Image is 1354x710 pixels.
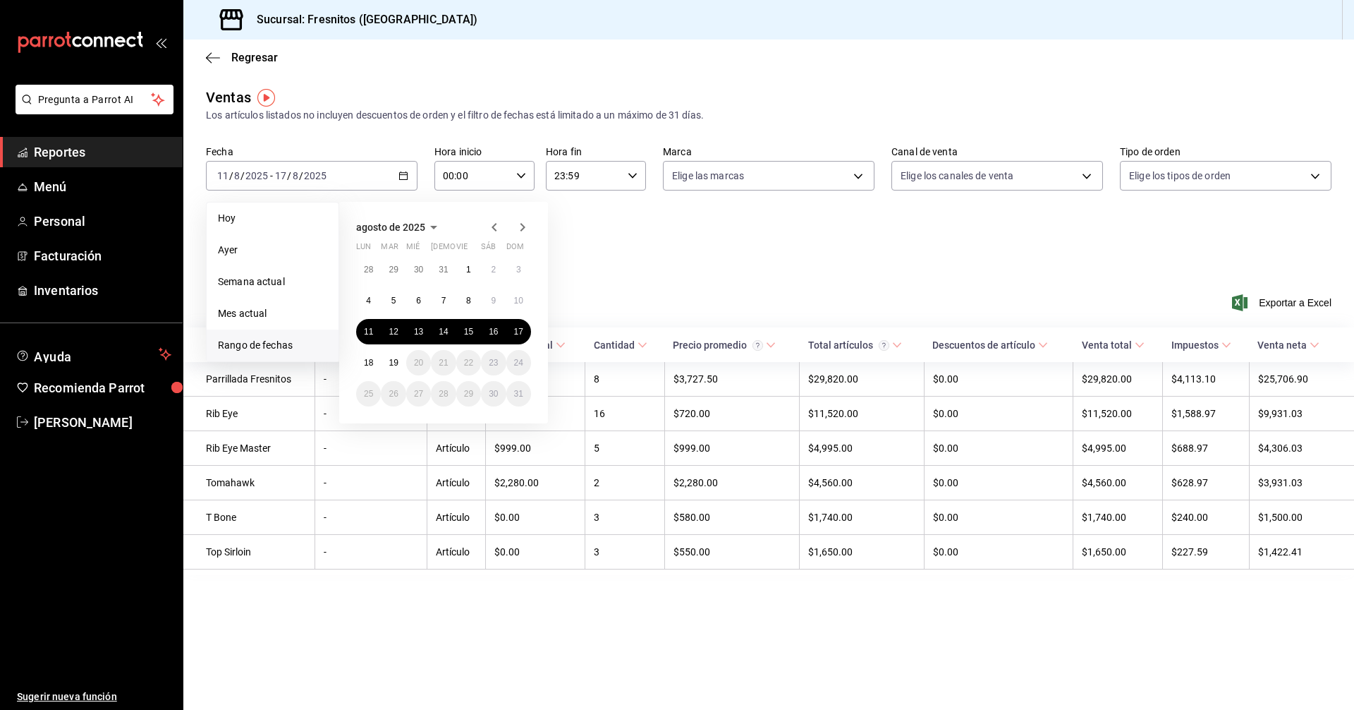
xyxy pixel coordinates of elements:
[491,265,496,275] abbr: 2 de agosto de 2025
[206,147,417,157] label: Fecha
[414,389,423,399] abbr: 27 de agosto de 2025
[1129,169,1231,183] span: Elige los tipos de orden
[218,306,327,321] span: Mes actual
[315,535,427,570] td: -
[808,339,902,351] span: Total artículos
[800,466,925,500] td: $4,560.00
[34,177,171,196] span: Menú
[315,466,427,500] td: -
[356,219,442,236] button: agosto de 2025
[292,170,299,181] input: --
[464,327,473,337] abbr: 15 de agosto de 2025
[356,242,371,257] abbr: lunes
[506,350,531,375] button: 24 de agosto de 2025
[315,362,427,397] td: -
[1171,339,1219,351] div: Impuestos
[183,500,315,535] td: T Bone
[364,389,373,399] abbr: 25 de agosto de 2025
[1073,362,1163,397] td: $29,820.00
[1163,466,1250,500] td: $628.97
[257,89,275,107] button: Tooltip marker
[389,358,398,368] abbr: 19 de agosto de 2025
[356,381,381,407] button: 25 de agosto de 2025
[481,242,496,257] abbr: sábado
[752,340,763,351] svg: Precio promedio = Total artículos / cantidad
[924,535,1073,570] td: $0.00
[1249,535,1354,570] td: $1,422.41
[514,389,523,399] abbr: 31 de agosto de 2025
[431,350,456,375] button: 21 de agosto de 2025
[183,466,315,500] td: Tomahawk
[406,350,431,375] button: 20 de agosto de 2025
[1249,431,1354,466] td: $4,306.03
[924,397,1073,431] td: $0.00
[1257,339,1307,351] div: Venta neta
[664,362,799,397] td: $3,727.50
[155,37,166,48] button: open_drawer_menu
[1235,294,1331,311] button: Exportar a Excel
[506,381,531,407] button: 31 de agosto de 2025
[1120,147,1331,157] label: Tipo de orden
[1082,339,1145,351] span: Venta total
[585,466,665,500] td: 2
[391,296,396,306] abbr: 5 de agosto de 2025
[434,147,535,157] label: Hora inicio
[427,500,485,535] td: Artículo
[233,170,240,181] input: --
[491,296,496,306] abbr: 9 de agosto de 2025
[585,362,665,397] td: 8
[800,535,925,570] td: $1,650.00
[229,170,233,181] span: /
[1249,362,1354,397] td: $25,706.90
[506,242,524,257] abbr: domingo
[1163,362,1250,397] td: $4,113.10
[481,257,506,282] button: 2 de agosto de 2025
[664,466,799,500] td: $2,280.00
[800,397,925,431] td: $11,520.00
[34,378,171,397] span: Recomienda Parrot
[441,296,446,306] abbr: 7 de agosto de 2025
[664,535,799,570] td: $550.00
[34,212,171,231] span: Personal
[381,350,405,375] button: 19 de agosto de 2025
[245,11,477,28] h3: Sucursal: Fresnitos ([GEOGRAPHIC_DATA])
[381,288,405,313] button: 5 de agosto de 2025
[1249,397,1354,431] td: $9,931.03
[206,87,251,108] div: Ventas
[414,265,423,275] abbr: 30 de julio de 2025
[389,265,398,275] abbr: 29 de julio de 2025
[485,466,585,500] td: $2,280.00
[431,242,514,257] abbr: jueves
[183,362,315,397] td: Parrillada Fresnitos
[427,535,485,570] td: Artículo
[456,288,481,313] button: 8 de agosto de 2025
[456,242,468,257] abbr: viernes
[800,500,925,535] td: $1,740.00
[427,466,485,500] td: Artículo
[183,431,315,466] td: Rib Eye Master
[481,288,506,313] button: 9 de agosto de 2025
[932,339,1035,351] div: Descuentos de artículo
[481,350,506,375] button: 23 de agosto de 2025
[546,147,646,157] label: Hora fin
[364,265,373,275] abbr: 28 de julio de 2025
[34,281,171,300] span: Inventarios
[34,143,171,162] span: Reportes
[183,397,315,431] td: Rib Eye
[516,265,521,275] abbr: 3 de agosto de 2025
[16,85,173,114] button: Pregunta a Parrot AI
[38,92,152,107] span: Pregunta a Parrot AI
[924,500,1073,535] td: $0.00
[431,319,456,344] button: 14 de agosto de 2025
[303,170,327,181] input: ----
[800,431,925,466] td: $4,995.00
[356,319,381,344] button: 11 de agosto de 2025
[34,246,171,265] span: Facturación
[585,535,665,570] td: 3
[356,288,381,313] button: 4 de agosto de 2025
[924,431,1073,466] td: $0.00
[1073,500,1163,535] td: $1,740.00
[663,147,874,157] label: Marca
[287,170,291,181] span: /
